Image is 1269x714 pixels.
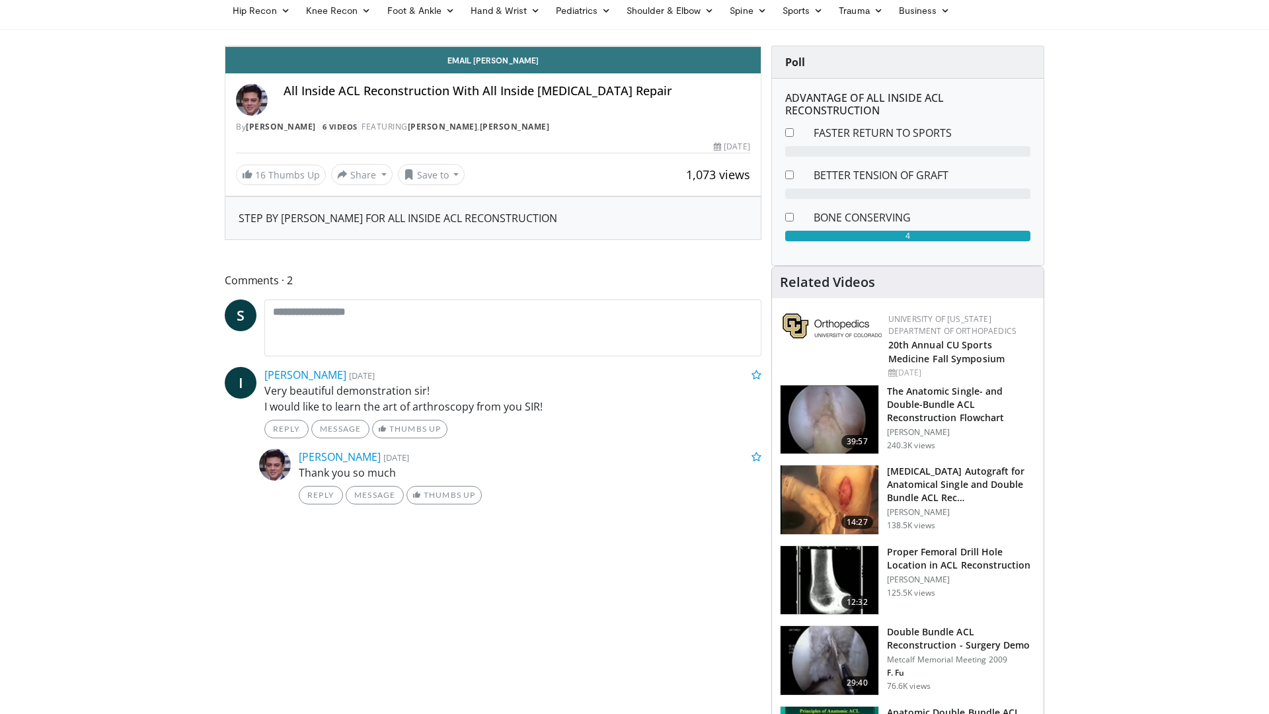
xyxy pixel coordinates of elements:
a: 16 Thumbs Up [236,165,326,185]
h6: ADVANTAGE OF ALL INSIDE ACL RECONSTRUCTION [785,92,1030,117]
a: Message [346,486,404,504]
dd: BONE CONSERVING [804,210,1040,225]
a: 20th Annual CU Sports Medicine Fall Symposium [888,338,1005,365]
p: 125.5K views [887,588,935,598]
a: University of [US_STATE] Department of Orthopaedics [888,313,1017,337]
img: ffu_3.png.150x105_q85_crop-smart_upscale.jpg [781,626,878,695]
p: 76.6K views [887,681,931,692]
p: F. Fu [887,668,1036,678]
p: 138.5K views [887,520,935,531]
p: Metcalf Memorial Meeting 2009 [887,654,1036,665]
div: [DATE] [714,141,750,153]
img: Fu_0_3.png.150x105_q85_crop-smart_upscale.jpg [781,385,878,454]
div: STEP BY [PERSON_NAME] FOR ALL INSIDE ACL RECONSTRUCTION [239,210,748,226]
a: 29:40 Double Bundle ACL Reconstruction - Surgery Demo Metcalf Memorial Meeting 2009 F. Fu 76.6K v... [780,625,1036,695]
span: 1,073 views [686,167,750,182]
a: 12:32 Proper Femoral Drill Hole Location in ACL Reconstruction [PERSON_NAME] 125.5K views [780,545,1036,615]
a: Thumbs Up [406,486,481,504]
a: [PERSON_NAME] [264,368,346,382]
p: [PERSON_NAME] [887,507,1036,518]
button: Save to [398,164,465,185]
p: 240.3K views [887,440,935,451]
span: 16 [255,169,266,181]
a: [PERSON_NAME] [299,450,381,464]
img: 281064_0003_1.png.150x105_q85_crop-smart_upscale.jpg [781,465,878,534]
dd: BETTER TENSION OF GRAFT [804,167,1040,183]
p: Very beautiful demonstration sir! I would like to learn the art of arthroscopy from you SIR! [264,383,761,415]
h3: The Anatomic Single- and Double-Bundle ACL Reconstruction Flowchart [887,385,1036,424]
h4: Related Videos [780,274,875,290]
img: 355603a8-37da-49b6-856f-e00d7e9307d3.png.150x105_q85_autocrop_double_scale_upscale_version-0.2.png [783,313,882,338]
div: By FEATURING , [236,121,750,133]
dd: FASTER RETURN TO SPORTS [804,125,1040,141]
a: Message [311,420,369,438]
span: 39:57 [841,435,873,448]
a: I [225,367,256,399]
button: Share [331,164,393,185]
img: Title_01_100001165_3.jpg.150x105_q85_crop-smart_upscale.jpg [781,546,878,615]
a: Email [PERSON_NAME] [225,47,761,73]
p: [PERSON_NAME] [887,427,1036,438]
p: Thank you so much [299,465,761,481]
a: 39:57 The Anatomic Single- and Double-Bundle ACL Reconstruction Flowchart [PERSON_NAME] 240.3K views [780,385,1036,455]
a: [PERSON_NAME] [480,121,550,132]
img: Avatar [259,449,291,481]
span: Comments 2 [225,272,761,289]
span: 14:27 [841,516,873,529]
a: Reply [264,420,309,438]
small: [DATE] [383,452,409,463]
img: Avatar [236,84,268,116]
div: [DATE] [888,367,1033,379]
span: 29:40 [841,676,873,690]
a: Reply [299,486,343,504]
a: Thumbs Up [372,420,447,438]
div: 4 [785,231,1030,241]
h3: Proper Femoral Drill Hole Location in ACL Reconstruction [887,545,1036,572]
a: S [225,299,256,331]
a: [PERSON_NAME] [408,121,478,132]
a: 6 Videos [318,121,362,132]
h3: [MEDICAL_DATA] Autograft for Anatomical Single and Double Bundle ACL Rec… [887,465,1036,504]
h3: Double Bundle ACL Reconstruction - Surgery Demo [887,625,1036,652]
strong: Poll [785,55,805,69]
a: [PERSON_NAME] [246,121,316,132]
small: [DATE] [349,370,375,381]
h4: All Inside ACL Reconstruction With All Inside [MEDICAL_DATA] Repair [284,84,750,99]
span: 12:32 [841,596,873,609]
a: 14:27 [MEDICAL_DATA] Autograft for Anatomical Single and Double Bundle ACL Rec… [PERSON_NAME] 138... [780,465,1036,535]
p: [PERSON_NAME] [887,575,1036,585]
video-js: Video Player [225,46,761,47]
